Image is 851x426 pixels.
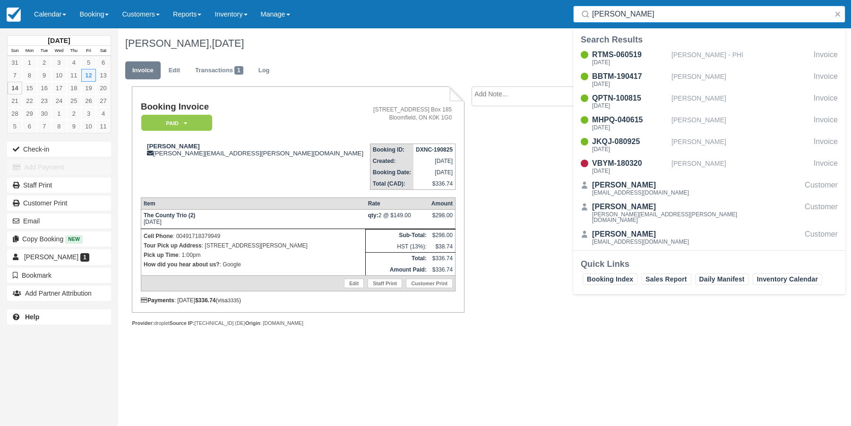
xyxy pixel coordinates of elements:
[671,136,810,154] div: [PERSON_NAME]
[592,60,668,65] div: [DATE]
[188,61,250,80] a: Transactions1
[67,82,81,94] a: 18
[592,229,689,240] div: [PERSON_NAME]
[592,103,668,109] div: [DATE]
[7,142,111,157] button: Check-in
[245,320,260,326] strong: Origin
[141,210,365,229] td: [DATE]
[141,198,365,210] th: Item
[592,93,668,104] div: QPTN-100815
[592,179,689,191] div: [PERSON_NAME]
[8,120,22,133] a: 5
[22,46,37,56] th: Mon
[81,56,96,69] a: 5
[125,61,161,80] a: Invoice
[581,258,838,270] div: Quick Links
[413,178,456,190] td: $336.74
[368,212,378,219] strong: qty
[144,250,363,260] p: : 1:00pm
[141,115,212,131] em: Paid
[406,279,453,288] a: Customer Print
[592,136,668,147] div: JKQJ-080925
[671,114,810,132] div: [PERSON_NAME]
[592,81,668,87] div: [DATE]
[416,146,453,153] strong: DXNC-190825
[413,167,456,178] td: [DATE]
[81,69,96,82] a: 12
[592,158,668,169] div: VBYM-180320
[144,241,363,250] p: : [STREET_ADDRESS][PERSON_NAME]
[96,120,111,133] a: 11
[7,286,111,301] button: Add Partner Attribution
[144,233,173,239] strong: Cell Phone
[805,229,838,247] div: Customer
[641,273,691,285] a: Sales Report
[7,8,21,22] img: checkfront-main-nav-mini-logo.png
[370,144,413,156] th: Booking ID:
[370,155,413,167] th: Created:
[141,114,209,132] a: Paid
[573,229,845,247] a: [PERSON_NAME][EMAIL_ADDRESS][DOMAIN_NAME]Customer
[7,178,111,193] a: Staff Print
[144,261,220,268] strong: How did you hear about us?
[67,69,81,82] a: 11
[344,279,364,288] a: Edit
[52,69,66,82] a: 10
[67,56,81,69] a: 4
[195,297,215,304] strong: $336.74
[695,273,749,285] a: Daily Manifest
[144,260,363,269] p: : Google
[22,94,37,107] a: 22
[162,61,187,80] a: Edit
[144,212,195,219] strong: The County Trio (2)
[96,56,111,69] a: 6
[368,279,402,288] a: Staff Print
[141,297,174,304] strong: Payments
[7,160,111,175] button: Add Payment
[366,264,429,276] th: Amount Paid:
[8,69,22,82] a: 7
[814,49,838,67] div: Invoice
[592,114,668,126] div: MHPQ-040615
[592,201,771,213] div: [PERSON_NAME]
[583,273,637,285] a: Booking Index
[573,93,845,111] a: QPTN-100815[DATE][PERSON_NAME]Invoice
[96,69,111,82] a: 13
[65,235,83,243] span: New
[170,320,195,326] strong: Source IP:
[8,56,22,69] a: 31
[592,6,830,23] input: Search ( / )
[96,94,111,107] a: 27
[7,309,111,324] a: Help
[37,82,52,94] a: 16
[814,71,838,89] div: Invoice
[141,143,368,157] div: [PERSON_NAME][EMAIL_ADDRESS][PERSON_NAME][DOMAIN_NAME]
[37,46,52,56] th: Tue
[370,167,413,178] th: Booking Date:
[573,49,845,67] a: RTMS-060519[DATE][PERSON_NAME] - PHIInvoice
[7,249,111,264] a: [PERSON_NAME] 1
[371,106,452,122] address: [STREET_ADDRESS] Box 185 Bloomfield, ON K0K 1G0
[366,230,429,241] th: Sub-Total:
[413,155,456,167] td: [DATE]
[366,253,429,264] th: Total:
[22,69,37,82] a: 8
[48,37,70,44] strong: [DATE]
[25,313,39,321] b: Help
[814,136,838,154] div: Invoice
[67,94,81,107] a: 25
[132,320,464,327] div: droplet [TECHNICAL_ID] (DE) : [DOMAIN_NAME]
[8,94,22,107] a: 21
[7,231,111,247] button: Copy Booking New
[592,239,689,245] div: [EMAIL_ADDRESS][DOMAIN_NAME]
[592,125,668,130] div: [DATE]
[592,212,771,223] div: [PERSON_NAME][EMAIL_ADDRESS][PERSON_NAME][DOMAIN_NAME]
[592,146,668,152] div: [DATE]
[429,241,456,253] td: $38.74
[814,158,838,176] div: Invoice
[814,114,838,132] div: Invoice
[81,82,96,94] a: 19
[429,198,456,210] th: Amount
[592,190,689,196] div: [EMAIL_ADDRESS][DOMAIN_NAME]
[37,120,52,133] a: 7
